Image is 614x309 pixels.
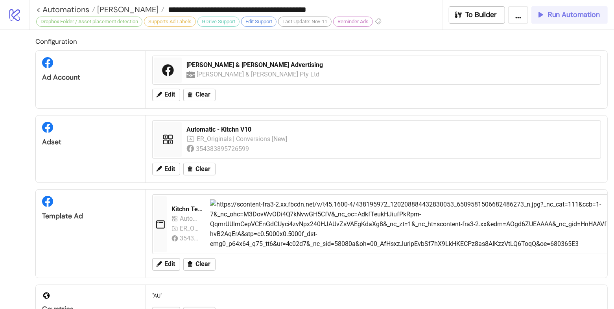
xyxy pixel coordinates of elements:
[333,17,373,27] div: Reminder Ads
[508,6,528,24] button: ...
[164,91,175,98] span: Edit
[183,89,216,101] button: Clear
[164,261,175,268] span: Edit
[180,223,201,233] div: ER_Originals | Conversions [New]
[180,233,201,243] div: 354383895726599
[149,288,604,303] div: "AU"
[152,163,180,175] button: Edit
[144,17,196,27] div: Supports Ad Labels
[164,166,175,173] span: Edit
[278,17,332,27] div: Last Update: Nov-11
[36,6,95,13] a: < Automations
[42,138,139,147] div: Adset
[531,6,608,24] button: Run Automation
[183,163,216,175] button: Clear
[186,125,596,134] div: Automatic - Kitchn V10
[42,73,139,82] div: Ad Account
[195,91,210,98] span: Clear
[197,134,288,144] div: ER_Originals | Conversions [New]
[548,10,600,19] span: Run Automation
[180,214,201,223] div: Automatic - Kitchn V6
[466,10,497,19] span: To Builder
[183,258,216,271] button: Clear
[152,258,180,271] button: Edit
[196,144,251,154] div: 354383895726599
[195,166,210,173] span: Clear
[95,4,159,15] span: [PERSON_NAME]
[195,261,210,268] span: Clear
[197,69,320,79] div: [PERSON_NAME] & [PERSON_NAME] Pty Ltd
[197,17,240,27] div: GDrive Support
[449,6,505,24] button: To Builder
[36,17,142,27] div: Dropbox Folder / Asset placement detection
[171,205,204,214] div: Kitchn Template
[152,89,180,101] button: Edit
[186,61,596,69] div: [PERSON_NAME] & [PERSON_NAME] Advertising
[35,36,608,47] h2: Configuration
[95,6,164,13] a: [PERSON_NAME]
[42,212,139,221] div: Template Ad
[241,17,277,27] div: Edit Support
